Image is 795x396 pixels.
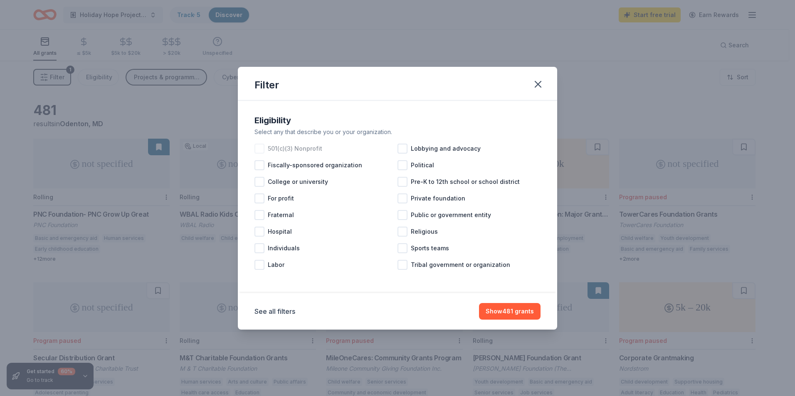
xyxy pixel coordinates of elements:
span: For profit [268,193,294,203]
span: Sports teams [411,243,449,253]
span: Public or government entity [411,210,491,220]
span: Labor [268,260,284,270]
span: Religious [411,227,438,237]
span: Tribal government or organization [411,260,510,270]
span: College or university [268,177,328,187]
span: Political [411,160,434,170]
span: Fiscally-sponsored organization [268,160,362,170]
span: 501(c)(3) Nonprofit [268,144,322,154]
span: Fraternal [268,210,294,220]
span: Private foundation [411,193,465,203]
button: Show481 grants [479,303,541,320]
div: Eligibility [254,114,541,127]
span: Hospital [268,227,292,237]
div: Filter [254,78,279,92]
button: See all filters [254,306,295,316]
span: Individuals [268,243,300,253]
span: Lobbying and advocacy [411,144,481,154]
div: Select any that describe you or your organization. [254,127,541,137]
span: Pre-K to 12th school or school district [411,177,520,187]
